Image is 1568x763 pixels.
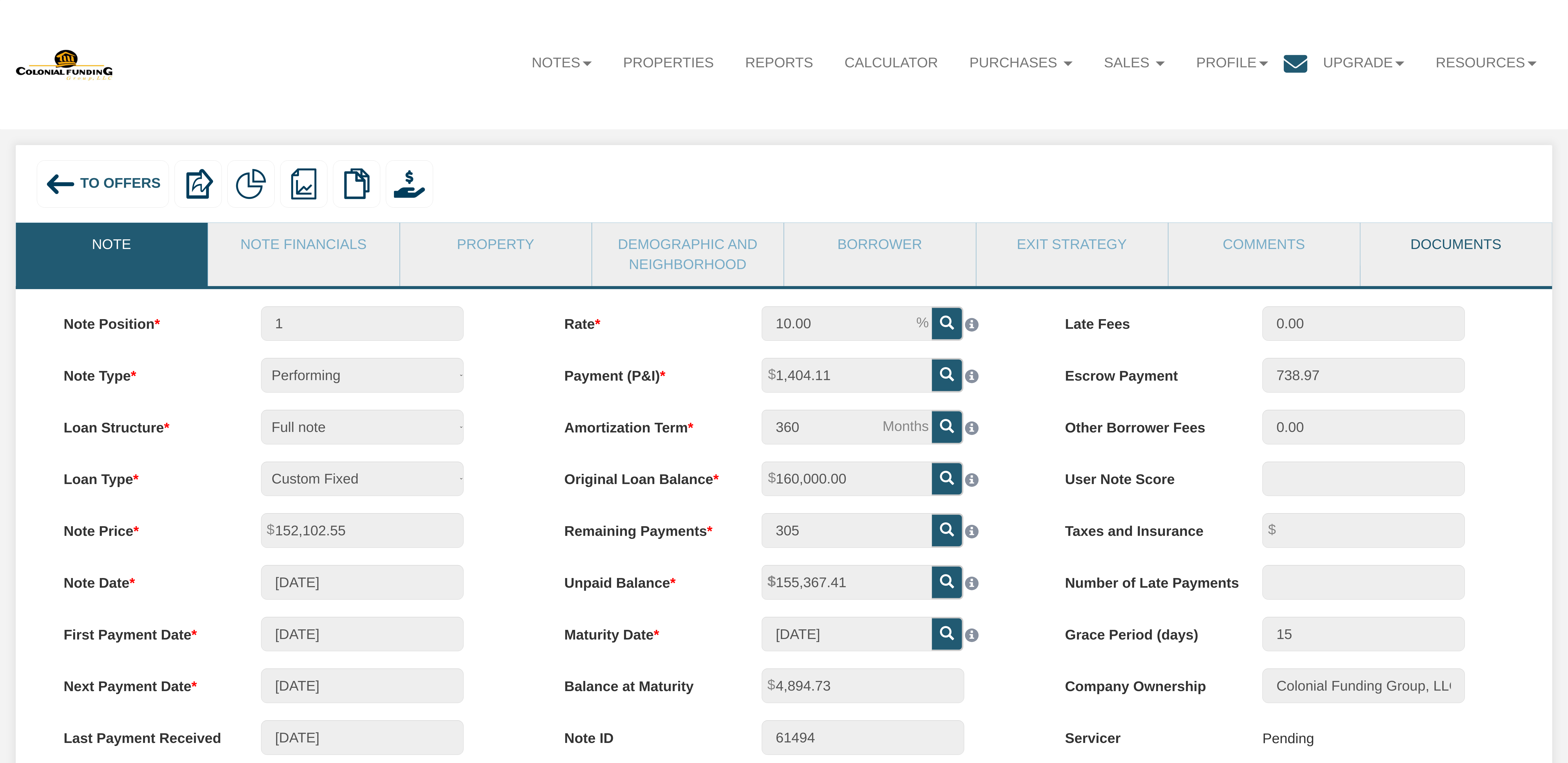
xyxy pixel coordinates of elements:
a: Upgrade [1307,44,1420,82]
label: Balance at Maturity [547,668,745,696]
label: Note Price [46,513,244,541]
a: Borrower [784,223,975,266]
label: User Note Score [1048,462,1245,490]
label: Note Date [46,565,244,593]
label: Servicer [1048,720,1245,748]
label: Payment (P&I) [547,358,745,386]
a: Demographic and Neighborhood [592,223,783,286]
a: Note Financials [208,223,399,266]
label: Late Fees [1048,306,1245,334]
div: Pending [1262,720,1314,756]
span: To Offers [80,175,161,191]
input: MM/DD/YYYY [261,617,464,651]
label: Escrow Payment [1048,358,1245,386]
a: Documents [1360,223,1551,266]
label: Last Payment Received [46,720,244,748]
input: MM/DD/YYYY [261,565,464,600]
label: Maturity Date [547,617,745,645]
label: Note Position [46,306,244,334]
label: Note ID [547,720,745,748]
label: Note Type [46,358,244,386]
img: export.svg [183,168,213,199]
a: Sales [1088,44,1181,82]
a: Profile [1181,44,1284,82]
label: Other Borrower Fees [1048,410,1245,438]
a: Note [16,223,207,266]
a: Exit Strategy [976,223,1167,266]
label: Loan Type [46,462,244,490]
input: MM/DD/YYYY [762,617,932,651]
img: 579666 [16,48,114,81]
img: partial.png [235,168,266,199]
img: purchase_offer.png [394,168,425,199]
img: back_arrow_left_icon.svg [45,168,76,200]
a: Purchases [954,44,1088,82]
a: Calculator [829,44,954,81]
img: copy.png [341,168,372,199]
label: Rate [547,306,745,334]
a: Notes [516,44,608,82]
input: MM/DD/YYYY [261,668,464,703]
label: Loan Structure [46,410,244,438]
input: This field can contain only numeric characters [762,306,932,341]
label: Company Ownership [1048,668,1245,696]
a: Comments [1168,223,1359,266]
a: Reports [730,44,829,81]
label: Taxes and Insurance [1048,513,1245,541]
label: Original Loan Balance [547,462,745,490]
a: Properties [608,44,730,81]
input: MM/DD/YYYY [261,720,464,755]
a: Property [400,223,591,266]
img: reports.png [288,168,319,199]
label: Unpaid Balance [547,565,745,593]
label: First Payment Date [46,617,244,645]
label: Grace Period (days) [1048,617,1245,645]
label: Remaining Payments [547,513,745,541]
a: Resources [1420,44,1553,82]
label: Next Payment Date [46,668,244,696]
label: Number of Late Payments [1048,565,1245,593]
label: Amortization Term [547,410,745,438]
